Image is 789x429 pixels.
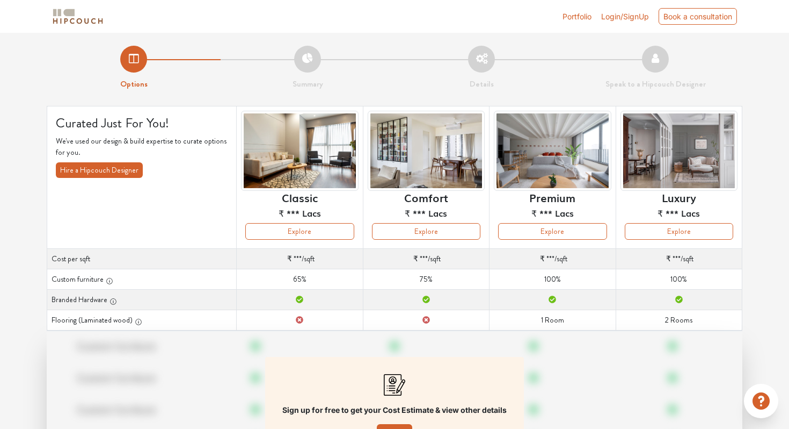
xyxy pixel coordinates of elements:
span: logo-horizontal.svg [51,4,105,28]
td: /sqft [363,249,489,269]
th: Flooring (Laminated wood) [47,310,237,331]
img: header-preview [620,111,737,191]
button: Explore [625,223,733,240]
h6: Comfort [404,191,448,204]
strong: Options [120,78,148,90]
img: header-preview [368,111,485,191]
button: Hire a Hipcouch Designer [56,162,143,178]
button: Explore [245,223,354,240]
div: Book a consultation [659,8,737,25]
a: Portfolio [562,11,591,22]
h4: Curated Just For You! [56,115,228,131]
span: Login/SignUp [601,12,649,21]
th: Cost per sqft [47,249,237,269]
img: header-preview [241,111,358,191]
td: 75% [363,269,489,290]
td: /sqft [237,249,363,269]
strong: Summary [293,78,323,90]
img: logo-horizontal.svg [51,7,105,26]
th: Custom furniture [47,269,237,290]
td: 65% [237,269,363,290]
h6: Premium [529,191,575,204]
td: /sqft [616,249,742,269]
h6: Luxury [662,191,696,204]
button: Explore [498,223,607,240]
p: Sign up for free to get your Cost Estimate & view other details [282,404,507,416]
button: Explore [372,223,480,240]
strong: Speak to a Hipcouch Designer [605,78,706,90]
th: Branded Hardware [47,290,237,310]
img: header-preview [494,111,611,191]
td: 100% [490,269,616,290]
td: /sqft [490,249,616,269]
strong: Details [470,78,494,90]
td: 100% [616,269,742,290]
h6: Classic [282,191,318,204]
td: 1 Room [490,310,616,331]
p: We've used our design & build expertise to curate options for you. [56,135,228,158]
td: 2 Rooms [616,310,742,331]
